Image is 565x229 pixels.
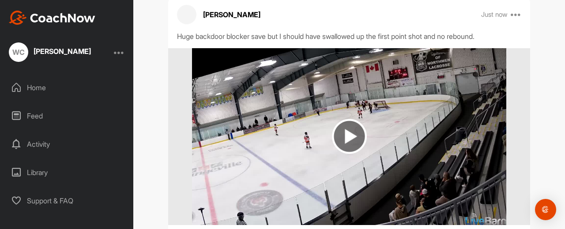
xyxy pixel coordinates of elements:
div: Support & FAQ [5,190,129,212]
img: CoachNow [9,11,95,25]
p: [PERSON_NAME] [203,9,260,20]
div: Activity [5,133,129,155]
div: [PERSON_NAME] [34,48,91,55]
div: Feed [5,105,129,127]
div: WC [9,42,28,62]
div: Library [5,161,129,183]
div: Home [5,76,129,99]
div: Open Intercom Messenger [535,199,556,220]
p: Just now [481,10,508,19]
img: play [332,119,367,154]
img: media [192,48,506,225]
div: Huge backdoor blocker save but I should have swallowed up the first point shot and no rebound. [177,31,521,42]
